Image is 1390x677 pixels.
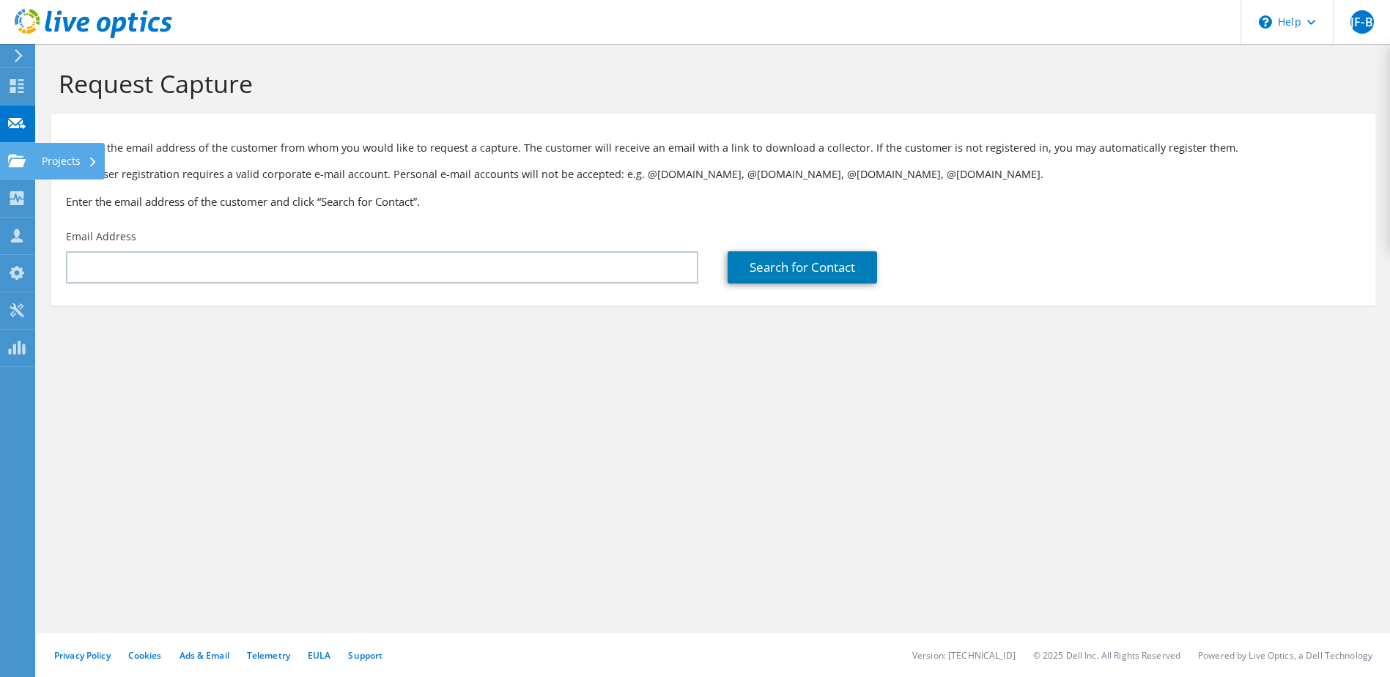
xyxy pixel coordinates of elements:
label: Email Address [66,229,136,244]
h3: Enter the email address of the customer and click “Search for Contact”. [66,193,1361,210]
div: Projects [34,143,105,180]
a: Cookies [128,649,162,662]
a: Privacy Policy [54,649,111,662]
a: Support [348,649,382,662]
a: Ads & Email [180,649,229,662]
li: Version: [TECHNICAL_ID] [912,649,1016,662]
h1: Request Capture [59,68,1361,99]
svg: \n [1259,15,1272,29]
a: Telemetry [247,649,290,662]
li: © 2025 Dell Inc. All Rights Reserved [1033,649,1180,662]
span: JF-B [1350,10,1374,34]
p: Note: User registration requires a valid corporate e-mail account. Personal e-mail accounts will ... [66,166,1361,182]
p: Provide the email address of the customer from whom you would like to request a capture. The cust... [66,140,1361,156]
a: EULA [308,649,330,662]
a: Search for Contact [728,251,877,284]
li: Powered by Live Optics, a Dell Technology [1198,649,1372,662]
